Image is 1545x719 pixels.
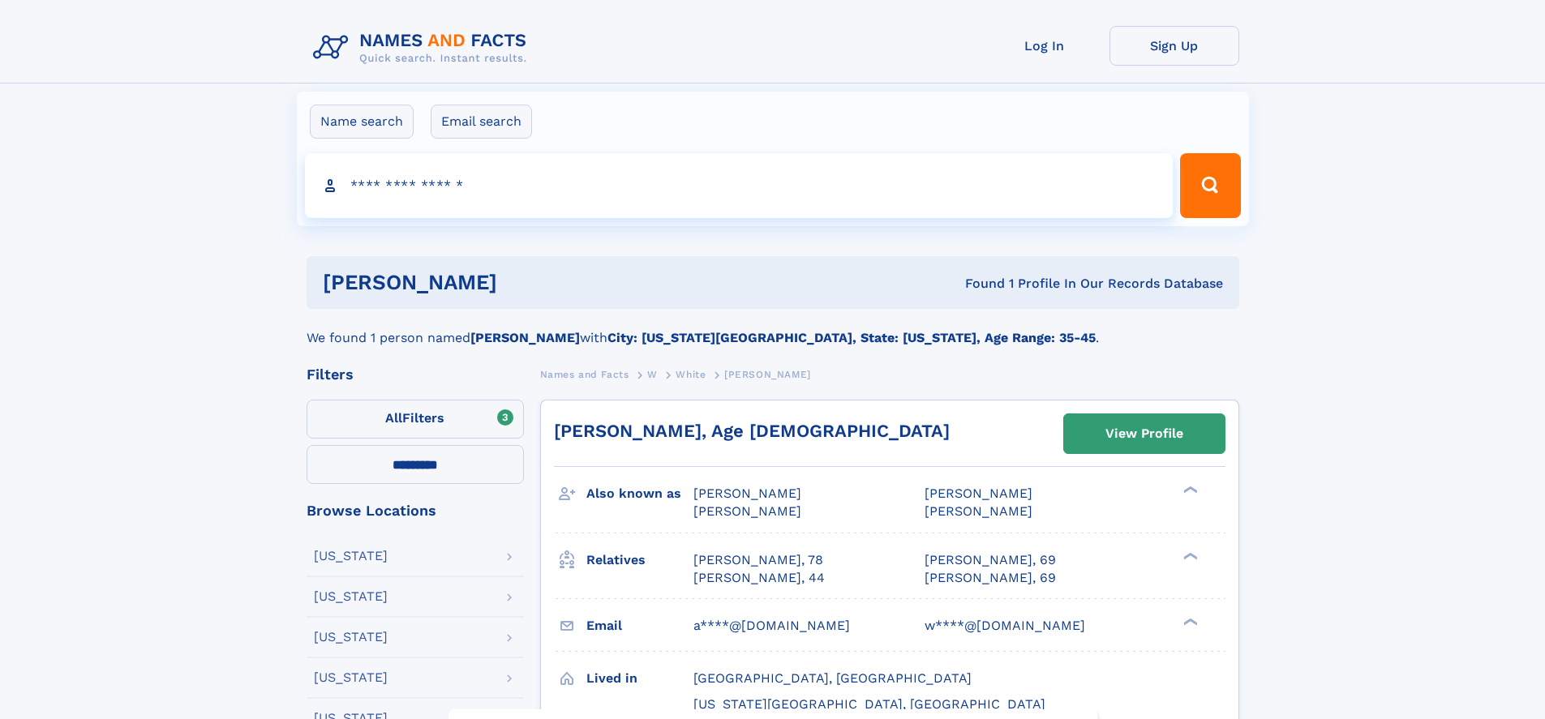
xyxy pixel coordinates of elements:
[307,26,540,70] img: Logo Names and Facts
[607,330,1096,345] b: City: [US_STATE][GEOGRAPHIC_DATA], State: [US_STATE], Age Range: 35-45
[925,569,1056,587] a: [PERSON_NAME], 69
[693,569,825,587] a: [PERSON_NAME], 44
[693,486,801,501] span: [PERSON_NAME]
[586,480,693,507] h3: Also known as
[925,551,1056,569] a: [PERSON_NAME], 69
[1105,415,1183,452] div: View Profile
[1179,616,1199,627] div: ❯
[470,330,580,345] b: [PERSON_NAME]
[980,26,1109,66] a: Log In
[586,546,693,574] h3: Relatives
[1180,153,1240,218] button: Search Button
[307,503,524,518] div: Browse Locations
[586,665,693,692] h3: Lived in
[925,486,1032,501] span: [PERSON_NAME]
[385,410,402,426] span: All
[307,309,1239,348] div: We found 1 person named with .
[431,105,532,139] label: Email search
[724,369,811,380] span: [PERSON_NAME]
[693,551,823,569] a: [PERSON_NAME], 78
[676,364,706,384] a: White
[586,612,693,640] h3: Email
[647,369,658,380] span: W
[1109,26,1239,66] a: Sign Up
[314,590,388,603] div: [US_STATE]
[307,367,524,382] div: Filters
[310,105,414,139] label: Name search
[1179,485,1199,495] div: ❯
[925,503,1032,519] span: [PERSON_NAME]
[540,364,629,384] a: Names and Facts
[693,696,1045,712] span: [US_STATE][GEOGRAPHIC_DATA], [GEOGRAPHIC_DATA]
[323,272,732,293] h1: [PERSON_NAME]
[731,275,1223,293] div: Found 1 Profile In Our Records Database
[307,400,524,439] label: Filters
[693,670,972,686] span: [GEOGRAPHIC_DATA], [GEOGRAPHIC_DATA]
[554,421,950,441] a: [PERSON_NAME], Age [DEMOGRAPHIC_DATA]
[693,503,801,519] span: [PERSON_NAME]
[314,671,388,684] div: [US_STATE]
[314,631,388,644] div: [US_STATE]
[676,369,706,380] span: White
[1064,414,1225,453] a: View Profile
[647,364,658,384] a: W
[1179,550,1199,561] div: ❯
[314,550,388,563] div: [US_STATE]
[305,153,1174,218] input: search input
